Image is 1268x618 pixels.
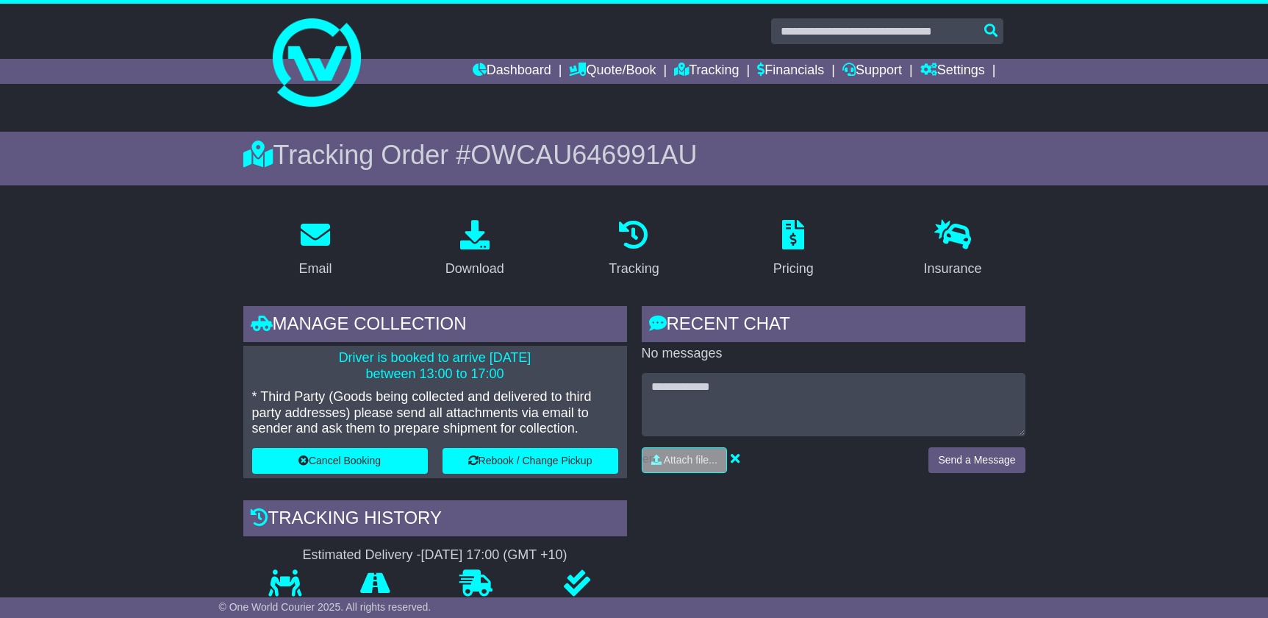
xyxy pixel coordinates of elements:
a: Support [842,59,902,84]
a: Tracking [599,215,668,284]
div: Tracking [609,259,659,279]
p: No messages [642,346,1025,362]
div: Email [298,259,332,279]
p: * Third Party (Goods being collected and delivered to third party addresses) please send all atta... [252,389,618,437]
div: [DATE] 17:00 (GMT +10) [421,547,567,564]
a: Download [436,215,514,284]
a: Dashboard [473,59,551,84]
a: Settings [920,59,985,84]
div: Tracking history [243,500,627,540]
div: Tracking Order # [243,139,1025,171]
div: RECENT CHAT [642,306,1025,346]
div: Estimated Delivery - [243,547,627,564]
span: OWCAU646991AU [470,140,697,170]
div: Pricing [773,259,814,279]
button: Cancel Booking [252,448,428,474]
a: Email [289,215,341,284]
button: Rebook / Change Pickup [443,448,618,474]
span: © One World Courier 2025. All rights reserved. [219,601,431,613]
a: Financials [757,59,824,84]
a: Quote/Book [569,59,656,84]
a: Pricing [764,215,823,284]
div: Insurance [924,259,982,279]
div: Download [445,259,504,279]
a: Tracking [674,59,739,84]
div: Manage collection [243,306,627,346]
p: Driver is booked to arrive [DATE] between 13:00 to 17:00 [252,350,618,382]
a: Insurance [914,215,992,284]
button: Send a Message [928,447,1025,473]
